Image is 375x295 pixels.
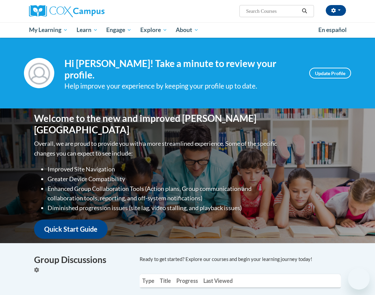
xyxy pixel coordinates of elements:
[34,220,108,239] a: Quick Start Guide
[174,274,201,287] th: Progress
[309,68,351,78] a: Update Profile
[72,22,102,38] a: Learn
[318,26,347,33] span: En español
[29,26,68,34] span: My Learning
[34,139,279,158] p: Overall, we are proud to provide you with a more streamlined experience. Some of the specific cha...
[48,164,279,174] li: Improved Site Navigation
[102,22,136,38] a: Engage
[136,22,172,38] a: Explore
[157,274,174,287] th: Title
[140,274,157,287] th: Type
[64,80,299,92] div: Help improve your experience by keeping your profile up to date.
[48,203,279,213] li: Diminished progression issues (site lag, video stalling, and playback issues)
[48,174,279,184] li: Greater Device Compatibility
[34,113,279,135] h1: Welcome to the new and improved [PERSON_NAME][GEOGRAPHIC_DATA]
[299,7,310,15] button: Search
[326,5,346,16] button: Account Settings
[25,22,72,38] a: My Learning
[48,184,279,203] li: Enhanced Group Collaboration Tools (Action plans, Group communication and collaboration tools, re...
[348,268,370,290] iframe: Button to launch messaging window
[24,58,54,88] img: Profile Image
[64,58,299,80] h4: Hi [PERSON_NAME]! Take a minute to review your profile.
[314,23,351,37] a: En español
[29,5,105,17] img: Cox Campus
[176,26,199,34] span: About
[201,274,235,287] th: Last Viewed
[140,26,167,34] span: Explore
[77,26,98,34] span: Learn
[172,22,203,38] a: About
[106,26,132,34] span: Engage
[246,7,299,15] input: Search Courses
[29,5,128,17] a: Cox Campus
[34,253,129,266] h4: Group Discussions
[24,22,351,38] div: Main menu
